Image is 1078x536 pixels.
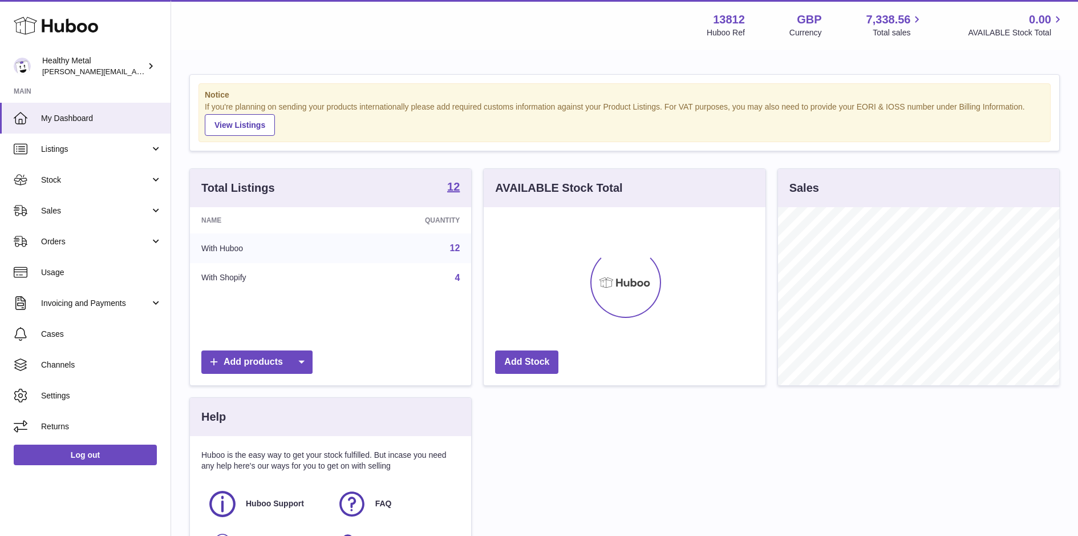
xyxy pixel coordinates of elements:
img: jose@healthy-metal.com [14,58,31,75]
strong: 13812 [713,12,745,27]
span: My Dashboard [41,113,162,124]
a: 0.00 AVAILABLE Stock Total [968,12,1064,38]
div: If you're planning on sending your products internationally please add required customs informati... [205,102,1044,136]
span: Invoicing and Payments [41,298,150,309]
span: FAQ [375,498,392,509]
a: 4 [455,273,460,283]
span: Settings [41,390,162,401]
span: 7,338.56 [866,12,911,27]
h3: Help [201,409,226,425]
div: Currency [789,27,822,38]
span: Returns [41,421,162,432]
a: View Listings [205,114,275,136]
span: [PERSON_NAME][EMAIL_ADDRESS][DOMAIN_NAME] [42,67,229,76]
span: 0.00 [1029,12,1051,27]
div: Healthy Metal [42,55,145,77]
span: AVAILABLE Stock Total [968,27,1064,38]
span: Channels [41,360,162,370]
span: Listings [41,144,150,155]
a: FAQ [337,489,455,519]
strong: Notice [205,90,1044,100]
th: Quantity [342,207,471,233]
span: Sales [41,205,150,216]
span: Cases [41,329,162,340]
div: Huboo Ref [707,27,745,38]
td: With Shopify [190,263,342,293]
span: Orders [41,236,150,247]
a: Huboo Support [207,489,325,519]
a: 7,338.56 Total sales [866,12,924,38]
span: Huboo Support [246,498,304,509]
p: Huboo is the easy way to get your stock fulfilled. But incase you need any help here's our ways f... [201,450,460,471]
a: Log out [14,445,157,465]
h3: Sales [789,180,819,196]
a: Add products [201,350,313,374]
a: 12 [447,181,460,195]
th: Name [190,207,342,233]
strong: 12 [447,181,460,192]
span: Stock [41,175,150,186]
strong: GBP [797,12,821,27]
td: With Huboo [190,233,342,263]
span: Usage [41,267,162,278]
span: Total sales [873,27,923,38]
a: Add Stock [495,350,558,374]
h3: AVAILABLE Stock Total [495,180,622,196]
a: 12 [450,243,460,253]
h3: Total Listings [201,180,275,196]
